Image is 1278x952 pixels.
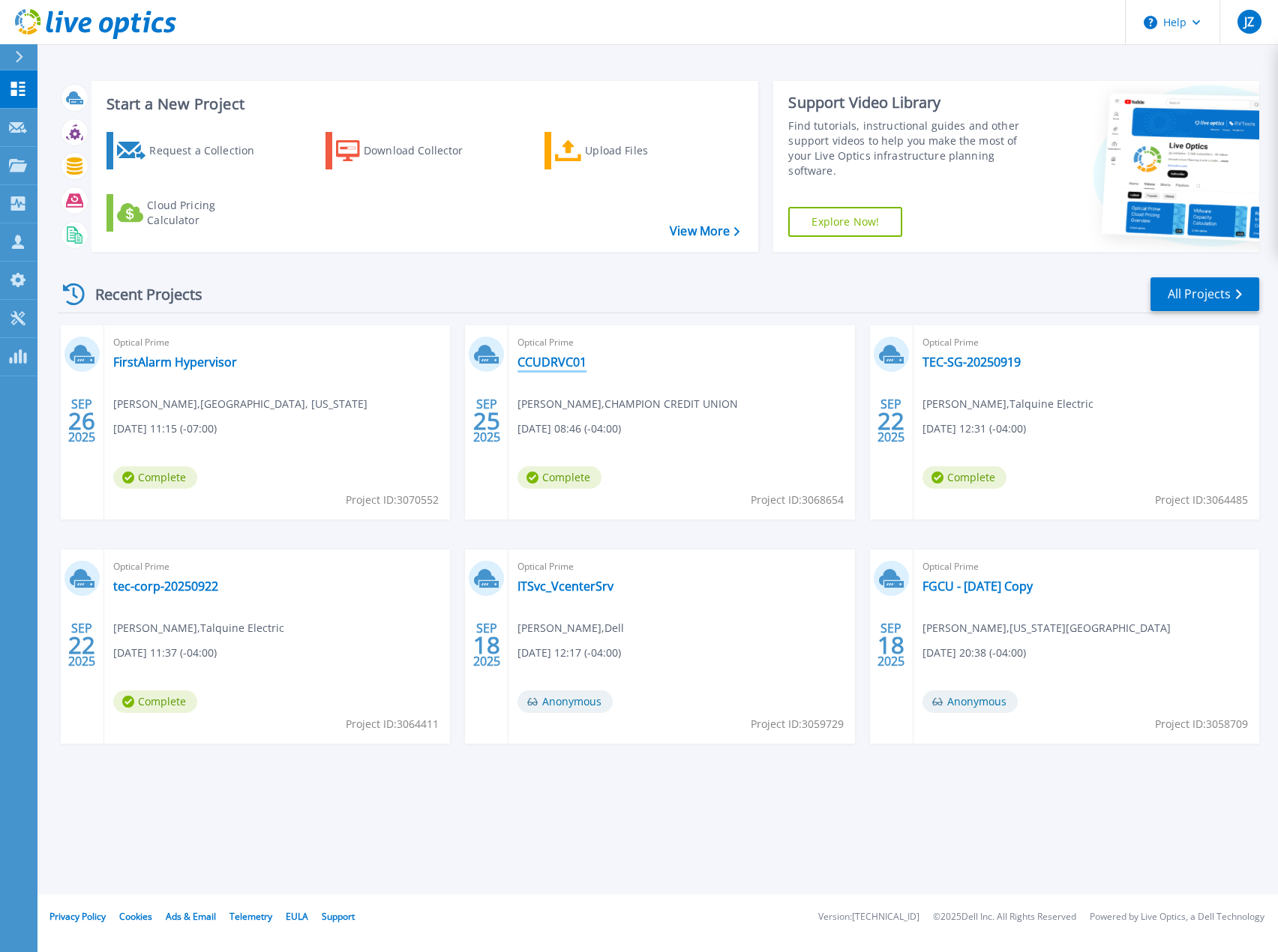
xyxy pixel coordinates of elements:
li: Powered by Live Optics, a Dell Technology [1090,912,1264,922]
span: 22 [68,639,95,651]
a: View More [670,224,739,238]
div: SEP 2025 [472,618,501,672]
span: Project ID: 3064411 [346,716,439,732]
a: All Projects [1150,277,1259,311]
span: [PERSON_NAME] , CHAMPION CREDIT UNION [517,396,738,412]
div: Support Video Library [788,93,1034,112]
span: [PERSON_NAME] , Dell [517,620,624,636]
span: Anonymous [922,690,1018,713]
span: Optical Prime [113,334,441,351]
span: Project ID: 3064485 [1155,492,1248,508]
a: FirstAlarm Hypervisor [113,355,237,370]
div: Cloud Pricing Calculator [147,198,267,228]
div: Request a Collection [149,136,269,166]
a: Cloud Pricing Calculator [106,194,274,232]
a: Cookies [119,910,152,923]
span: [DATE] 12:31 (-04:00) [922,421,1026,437]
span: [DATE] 20:38 (-04:00) [922,645,1026,661]
a: Explore Now! [788,207,902,237]
span: Anonymous [517,690,613,713]
span: Project ID: 3058709 [1155,716,1248,732]
div: SEP 2025 [67,394,96,448]
a: TEC-SG-20250919 [922,355,1021,370]
span: [DATE] 11:15 (-07:00) [113,421,217,437]
a: Privacy Policy [49,910,106,923]
span: 25 [473,415,500,427]
span: [PERSON_NAME] , Talquine Electric [113,620,284,636]
span: Complete [922,466,1006,489]
span: [PERSON_NAME] , [GEOGRAPHIC_DATA], [US_STATE] [113,396,367,412]
span: Optical Prime [517,334,845,351]
span: Project ID: 3059729 [751,716,844,732]
div: SEP 2025 [877,618,905,672]
div: Upload Files [585,136,705,166]
a: Telemetry [229,910,272,923]
span: Complete [113,690,197,713]
a: Request a Collection [106,132,274,169]
a: Ads & Email [166,910,216,923]
span: [PERSON_NAME] , Talquine Electric [922,396,1093,412]
a: Upload Files [544,132,712,169]
span: Complete [113,466,197,489]
a: EULA [286,910,308,923]
span: [DATE] 11:37 (-04:00) [113,645,217,661]
span: Optical Prime [922,334,1250,351]
a: Support [322,910,355,923]
span: 18 [473,639,500,651]
h3: Start a New Project [106,96,739,112]
a: tec-corp-20250922 [113,579,218,594]
a: CCUDRVC01 [517,355,586,370]
span: Project ID: 3068654 [751,492,844,508]
div: Download Collector [364,136,484,166]
span: Optical Prime [517,558,845,575]
a: ITSvc_VcenterSrv [517,579,613,594]
span: JZ [1244,16,1254,28]
div: Recent Projects [58,276,223,313]
div: SEP 2025 [472,394,501,448]
span: Complete [517,466,601,489]
span: 22 [877,415,904,427]
li: © 2025 Dell Inc. All Rights Reserved [933,912,1076,922]
span: [PERSON_NAME] , [US_STATE][GEOGRAPHIC_DATA] [922,620,1171,636]
span: Optical Prime [922,558,1250,575]
span: Optical Prime [113,558,441,575]
li: Version: [TECHNICAL_ID] [818,912,919,922]
a: FGCU - [DATE] Copy [922,579,1033,594]
div: SEP 2025 [877,394,905,448]
div: SEP 2025 [67,618,96,672]
span: [DATE] 08:46 (-04:00) [517,421,621,437]
span: 18 [877,639,904,651]
span: 26 [68,415,95,427]
span: [DATE] 12:17 (-04:00) [517,645,621,661]
div: Find tutorials, instructional guides and other support videos to help you make the most of your L... [788,118,1034,178]
a: Download Collector [325,132,493,169]
span: Project ID: 3070552 [346,492,439,508]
